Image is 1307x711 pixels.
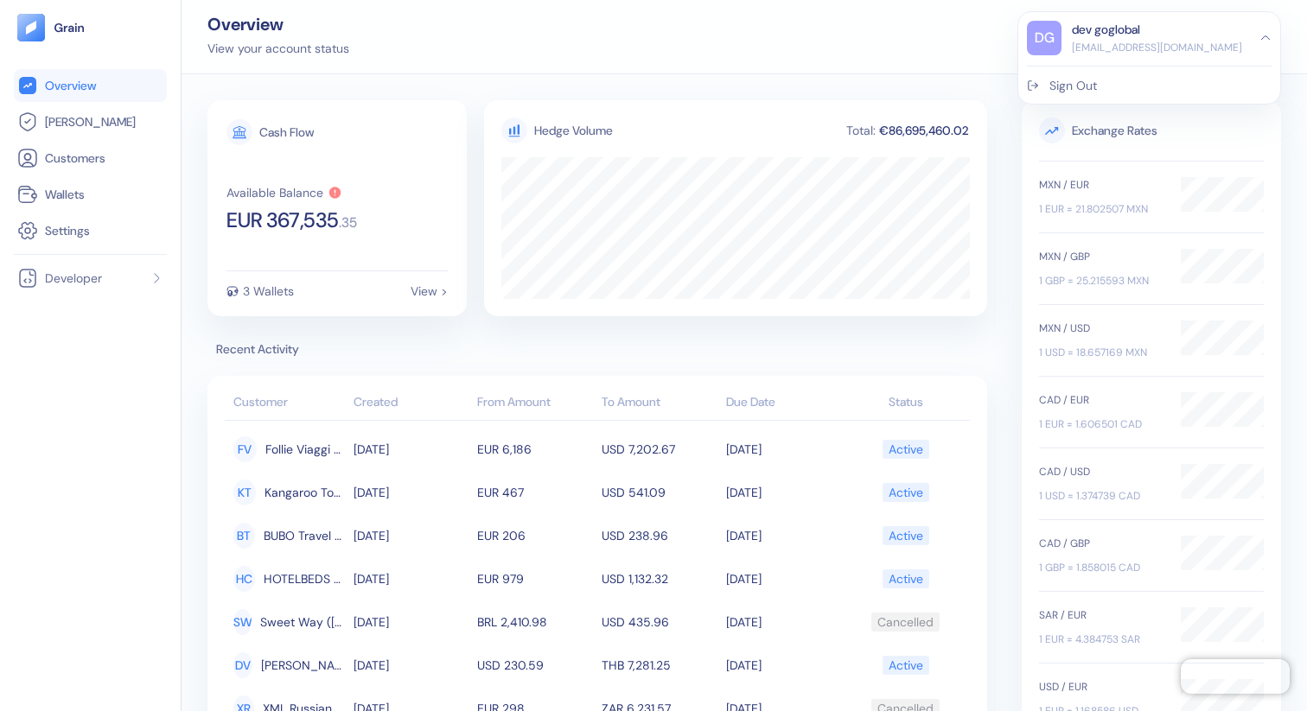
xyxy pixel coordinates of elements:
div: Active [889,478,923,507]
td: [DATE] [722,428,846,471]
div: SAR / EUR [1039,607,1164,623]
div: MXN / EUR [1039,177,1164,193]
div: Cash Flow [259,126,314,138]
span: Follie Viaggi comm [265,435,345,464]
div: View > [411,285,448,297]
span: Exchange Rates [1039,117,1264,143]
span: [PERSON_NAME] [45,113,136,130]
a: Wallets [17,184,163,205]
div: 1 GBP = 1.858015 CAD [1039,560,1164,575]
a: Settings [17,220,163,241]
img: logo [54,22,86,34]
div: Sign Out [1049,77,1097,95]
div: Active [889,651,923,680]
span: Wallets [45,186,85,203]
div: DV [233,652,252,678]
div: 1 GBP = 25.215593 MXN [1039,273,1164,289]
div: BT [233,523,255,549]
td: [DATE] [722,600,846,644]
div: 1 EUR = 21.802507 MXN [1039,201,1164,217]
div: Overview [207,16,349,33]
div: 1 USD = 1.374739 CAD [1039,488,1164,504]
td: EUR 206 [473,514,597,557]
td: [DATE] [722,514,846,557]
img: logo-tablet-V2.svg [17,14,45,41]
td: USD 7,202.67 [597,428,722,471]
td: USD 1,132.32 [597,557,722,600]
td: [DATE] [349,514,474,557]
span: EUR 367,535 [226,210,339,231]
span: . 35 [339,216,357,230]
th: Created [349,386,474,421]
div: View your account status [207,40,349,58]
div: DG [1027,21,1062,55]
td: USD 230.59 [473,644,597,687]
div: SW [233,609,252,635]
div: FV [233,436,257,462]
span: Sweet Way (Sao Paulo) (ANT) [260,607,345,637]
td: EUR 467 [473,471,597,514]
a: Customers [17,148,163,168]
th: Due Date [722,386,846,421]
div: dev goglobal [1072,21,1140,39]
td: [DATE] [349,600,474,644]
span: Recent Activity [207,340,987,359]
div: [EMAIL_ADDRESS][DOMAIN_NAME] [1072,40,1242,55]
div: 1 EUR = 1.606501 CAD [1039,416,1164,432]
div: CAD / USD [1039,464,1164,479]
span: Kangaroo Tours CWB [265,478,345,507]
td: EUR 979 [473,557,597,600]
th: Customer [225,386,349,421]
div: €86,695,460.02 [877,124,970,136]
th: From Amount [473,386,597,421]
span: Settings [45,222,90,239]
div: Total: [845,124,877,136]
button: Available Balance [226,186,342,200]
div: 3 Wallets [243,285,294,297]
a: Overview [17,75,163,96]
div: Active [889,435,923,464]
div: Hedge Volume [534,122,613,140]
div: USD / EUR [1039,679,1164,695]
div: CAD / GBP [1039,536,1164,551]
div: Status [850,393,961,411]
span: Destino Viagens (Londrina) (ANT) [261,651,345,680]
th: To Amount [597,386,722,421]
div: HC [233,566,255,592]
div: Cancelled [877,607,934,637]
td: USD 435.96 [597,600,722,644]
td: [DATE] [349,644,474,687]
span: BUBO Travel Agency SK [264,521,345,550]
td: [DATE] [722,471,846,514]
span: Developer [45,270,102,287]
td: USD 541.09 [597,471,722,514]
div: KT [233,479,256,505]
div: Active [889,564,923,594]
div: MXN / GBP [1039,249,1164,264]
td: [DATE] [349,471,474,514]
iframe: Chatra live chat [1181,659,1290,694]
td: BRL 2,410.98 [473,600,597,644]
span: HOTELBEDS CUG XML [264,564,344,594]
td: USD 238.96 [597,514,722,557]
div: CAD / EUR [1039,392,1164,408]
div: Available Balance [226,187,323,199]
td: THB 7,281.25 [597,644,722,687]
div: Active [889,521,923,550]
a: [PERSON_NAME] [17,111,163,132]
div: MXN / USD [1039,321,1164,336]
td: [DATE] [722,557,846,600]
td: EUR 6,186 [473,428,597,471]
td: [DATE] [722,644,846,687]
div: 1 EUR = 4.384753 SAR [1039,632,1164,647]
td: [DATE] [349,557,474,600]
span: Customers [45,149,105,167]
td: [DATE] [349,428,474,471]
div: 1 USD = 18.657169 MXN [1039,345,1164,360]
span: Overview [45,77,96,94]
